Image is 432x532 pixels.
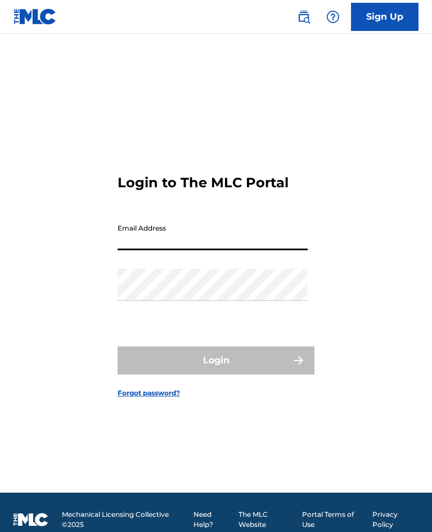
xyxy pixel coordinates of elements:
span: Mechanical Licensing Collective © 2025 [62,510,187,530]
a: Privacy Policy [372,510,418,530]
a: Need Help? [193,510,232,530]
h3: Login to The MLC Portal [118,174,289,191]
img: MLC Logo [13,8,57,25]
img: logo [13,513,48,526]
a: Sign Up [351,3,418,31]
a: Public Search [292,6,315,28]
a: Forgot password? [118,388,180,398]
img: search [297,10,310,24]
a: The MLC Website [238,510,295,530]
a: Portal Terms of Use [302,510,366,530]
div: Help [322,6,344,28]
img: help [326,10,340,24]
